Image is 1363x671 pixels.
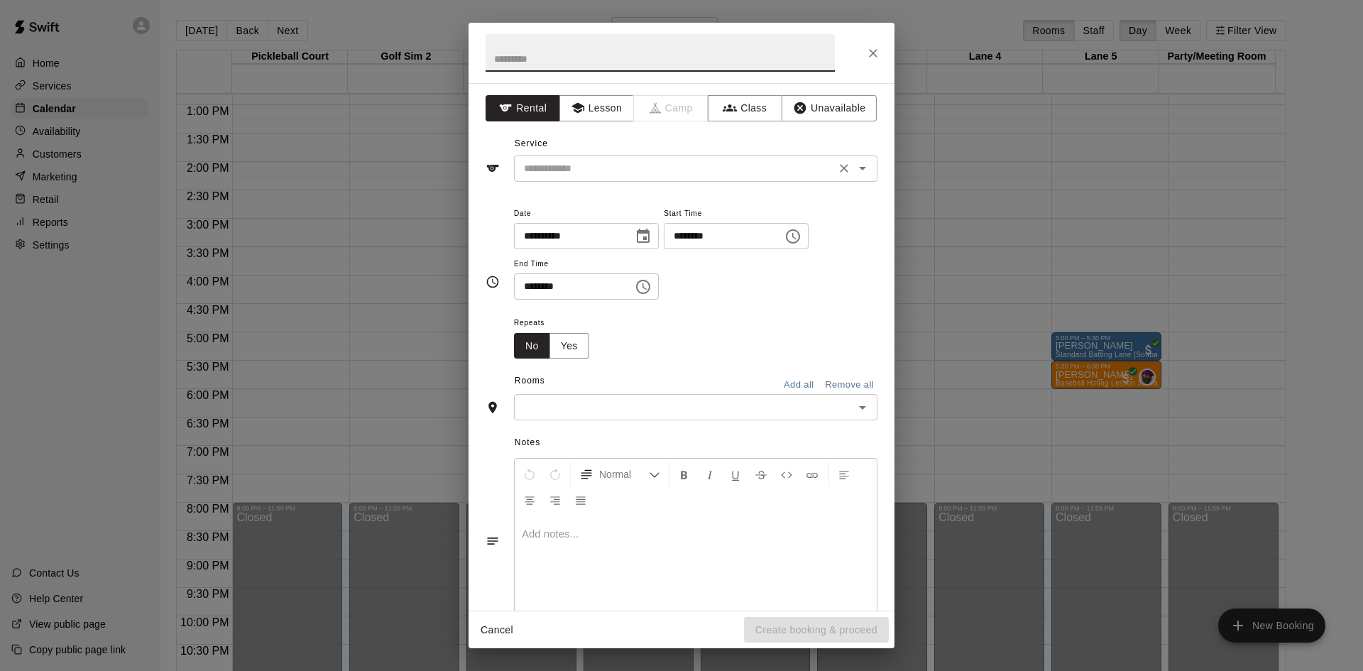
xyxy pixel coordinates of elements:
[853,398,872,418] button: Open
[749,462,773,487] button: Format Strikethrough
[514,255,659,274] span: End Time
[514,333,589,359] div: outlined button group
[664,204,809,224] span: Start Time
[574,462,666,487] button: Formatting Options
[543,462,567,487] button: Redo
[708,95,782,121] button: Class
[486,400,500,415] svg: Rooms
[569,487,593,513] button: Justify Align
[474,617,520,643] button: Cancel
[486,534,500,548] svg: Notes
[634,95,708,121] span: Camps can only be created in the Services page
[776,374,821,396] button: Add all
[774,462,799,487] button: Insert Code
[698,462,722,487] button: Format Italics
[860,40,886,66] button: Close
[543,487,567,513] button: Right Align
[800,462,824,487] button: Insert Link
[518,487,542,513] button: Center Align
[514,314,601,333] span: Repeats
[599,467,649,481] span: Normal
[853,158,872,178] button: Open
[629,273,657,301] button: Choose time, selected time is 8:30 PM
[515,376,545,386] span: Rooms
[832,462,856,487] button: Left Align
[514,333,550,359] button: No
[515,138,548,148] span: Service
[515,432,877,454] span: Notes
[486,275,500,289] svg: Timing
[723,462,748,487] button: Format Underline
[779,222,807,251] button: Choose time, selected time is 8:00 PM
[486,161,500,175] svg: Service
[514,204,659,224] span: Date
[559,95,634,121] button: Lesson
[486,95,560,121] button: Rental
[549,333,589,359] button: Yes
[672,462,696,487] button: Format Bold
[834,158,854,178] button: Clear
[782,95,877,121] button: Unavailable
[629,222,657,251] button: Choose date, selected date is Aug 22, 2025
[518,462,542,487] button: Undo
[821,374,877,396] button: Remove all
